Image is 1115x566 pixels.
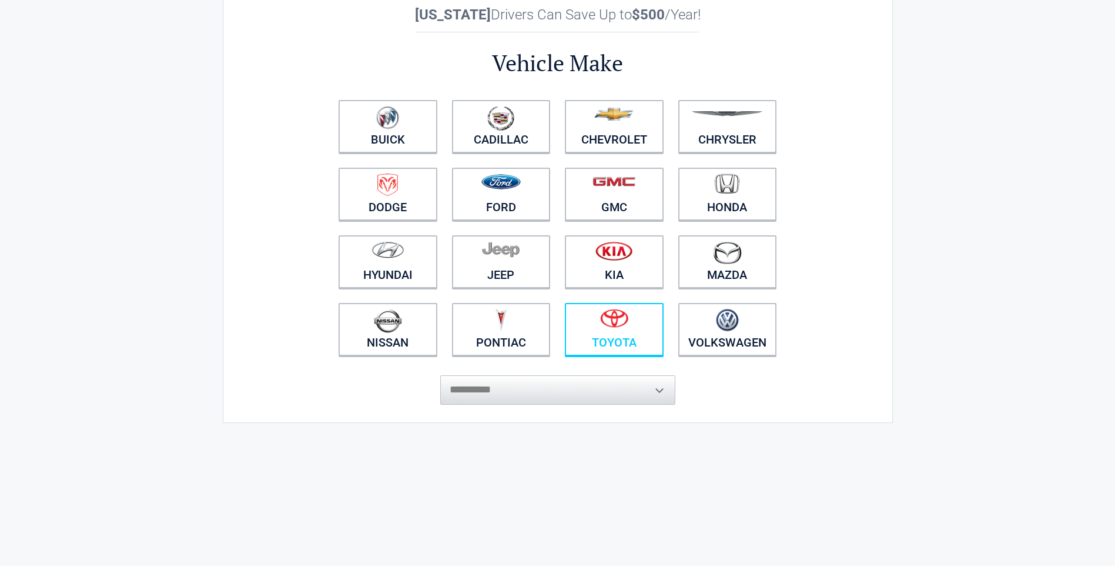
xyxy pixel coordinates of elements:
img: ford [481,174,521,189]
img: kia [595,241,632,261]
img: nissan [374,309,402,333]
img: toyota [600,309,628,328]
img: volkswagen [716,309,739,332]
a: Toyota [565,303,664,356]
a: Dodge [339,168,437,221]
a: Mazda [678,235,777,288]
a: Jeep [452,235,551,288]
a: Chevrolet [565,100,664,153]
b: $500 [632,6,665,23]
img: jeep [482,241,520,258]
img: chrysler [691,111,763,116]
b: [US_STATE] [415,6,491,23]
a: Kia [565,235,664,288]
a: Hyundai [339,235,437,288]
a: Chrysler [678,100,777,153]
a: Nissan [339,303,437,356]
a: Ford [452,168,551,221]
img: hyundai [371,241,404,258]
a: Pontiac [452,303,551,356]
a: GMC [565,168,664,221]
img: chevrolet [594,108,634,121]
img: honda [715,174,739,194]
img: buick [376,106,399,129]
a: Honda [678,168,777,221]
a: Cadillac [452,100,551,153]
h2: Drivers Can Save Up to /Year [332,6,784,23]
img: pontiac [495,309,507,331]
img: mazda [712,241,742,264]
h2: Vehicle Make [332,48,784,78]
a: Buick [339,100,437,153]
img: dodge [377,174,398,197]
img: cadillac [487,106,514,131]
a: Volkswagen [678,303,777,356]
img: gmc [592,177,635,187]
